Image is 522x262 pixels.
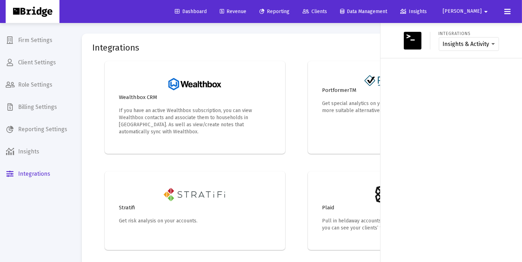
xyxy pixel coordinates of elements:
[434,4,499,18] button: [PERSON_NAME]
[254,5,295,19] a: Reporting
[259,8,289,14] span: Reporting
[297,5,333,19] a: Clients
[334,5,393,19] a: Data Management
[214,5,252,19] a: Revenue
[303,8,327,14] span: Clients
[482,5,490,19] mat-icon: arrow_drop_down
[400,8,427,14] span: Insights
[11,5,54,19] img: Dashboard
[443,8,482,14] span: [PERSON_NAME]
[175,8,207,14] span: Dashboard
[395,5,432,19] a: Insights
[169,5,212,19] a: Dashboard
[220,8,246,14] span: Revenue
[340,8,387,14] span: Data Management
